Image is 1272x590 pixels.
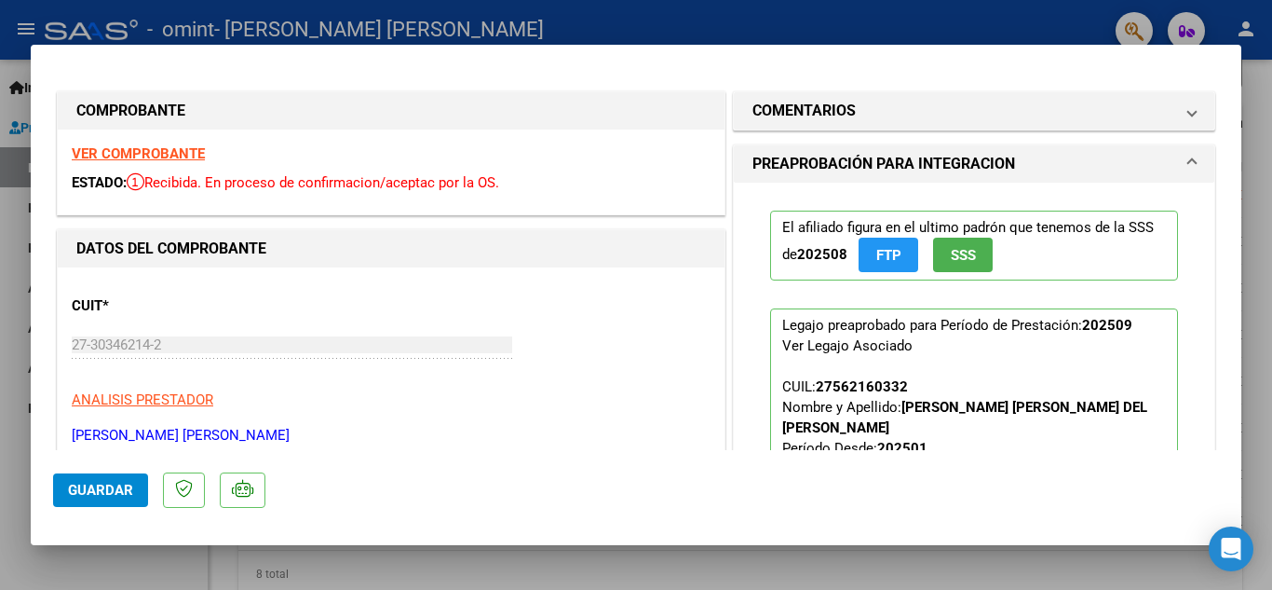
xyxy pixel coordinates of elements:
[782,399,1147,436] strong: [PERSON_NAME] [PERSON_NAME] DEL [PERSON_NAME]
[76,102,185,119] strong: COMPROBANTE
[933,238,993,272] button: SSS
[72,295,264,317] p: CUIT
[770,211,1178,281] p: El afiliado figura en el ultimo padrón que tenemos de la SSS de
[797,246,847,263] strong: 202508
[72,145,205,162] a: VER COMPROBANTE
[876,247,901,264] span: FTP
[752,153,1015,175] h1: PREAPROBACIÓN PARA INTEGRACION
[752,100,856,122] h1: COMENTARIOS
[782,336,913,356] div: Ver Legajo Asociado
[734,145,1214,183] mat-expansion-panel-header: PREAPROBACIÓN PARA INTEGRACION
[782,378,1147,518] span: CUIL: Nombre y Apellido: Período Desde: Período Hasta: Admite Dependencia:
[72,425,710,446] p: [PERSON_NAME] [PERSON_NAME]
[734,92,1214,130] mat-expansion-panel-header: COMENTARIOS
[951,247,976,264] span: SSS
[1082,317,1132,334] strong: 202509
[72,391,213,408] span: ANALISIS PRESTADOR
[816,377,908,397] div: 27562160332
[859,238,918,272] button: FTP
[770,309,1178,577] p: Legajo preaprobado para Período de Prestación:
[68,482,133,499] span: Guardar
[877,440,927,457] strong: 202501
[127,174,499,191] span: Recibida. En proceso de confirmacion/aceptac por la OS.
[72,174,127,191] span: ESTADO:
[1209,527,1253,571] div: Open Intercom Messenger
[53,473,148,507] button: Guardar
[76,240,266,257] strong: DATOS DEL COMPROBANTE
